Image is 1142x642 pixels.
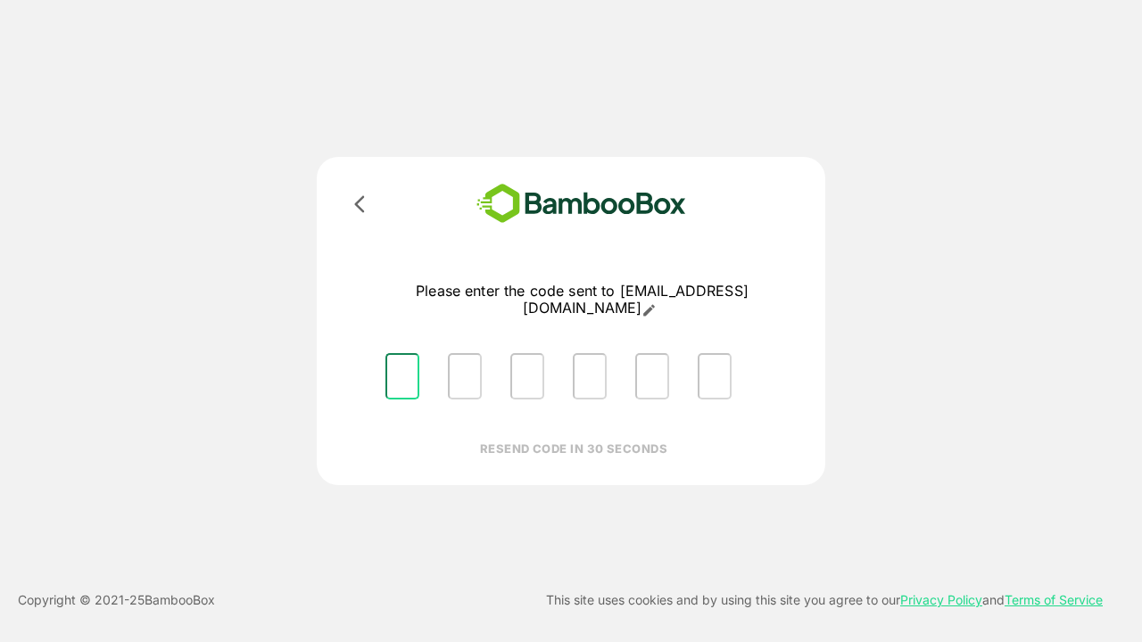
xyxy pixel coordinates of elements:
input: Please enter OTP character 6 [698,353,732,399]
p: Copyright © 2021- 25 BambooBox [18,589,215,611]
a: Privacy Policy [900,592,982,607]
input: Please enter OTP character 4 [573,353,607,399]
p: This site uses cookies and by using this site you agree to our and [546,589,1103,611]
input: Please enter OTP character 3 [510,353,544,399]
p: Please enter the code sent to [EMAIL_ADDRESS][DOMAIN_NAME] [371,283,793,317]
a: Terms of Service [1005,592,1103,607]
img: bamboobox [451,178,712,229]
input: Please enter OTP character 5 [635,353,669,399]
input: Please enter OTP character 2 [448,353,482,399]
input: Please enter OTP character 1 [385,353,419,399]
